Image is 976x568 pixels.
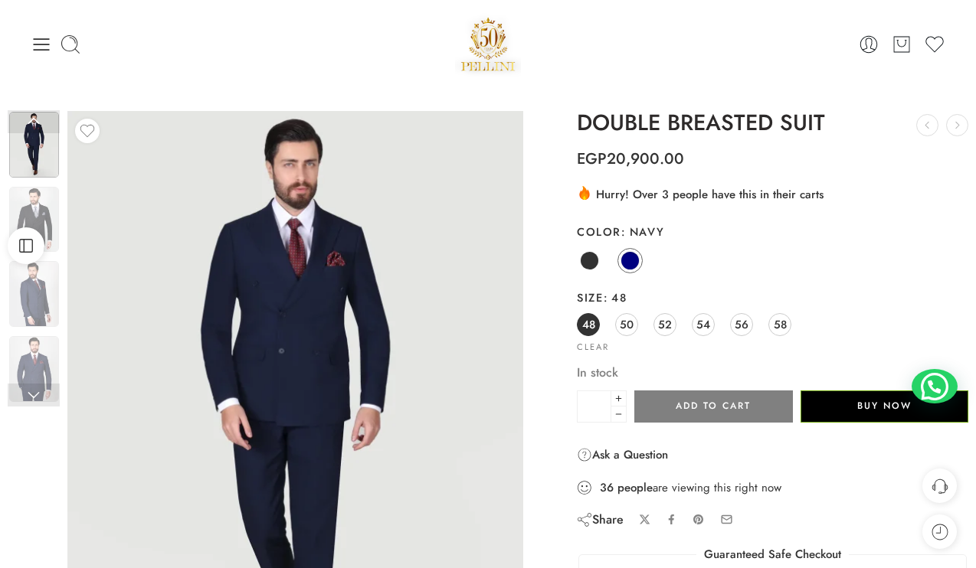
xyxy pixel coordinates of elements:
[653,313,676,336] a: 52
[634,390,792,423] button: Add to cart
[666,514,677,525] a: Share on Facebook
[639,514,650,525] a: Share on X
[696,547,849,563] legend: Guaranteed Safe Checkout
[693,514,705,526] a: Pin on Pinterest
[730,313,753,336] a: 56
[621,224,664,240] span: Navy
[924,34,945,55] a: Wishlist
[9,261,59,327] img: co-cd44047-blk
[577,363,968,383] p: In stock
[615,313,638,336] a: 50
[577,446,668,464] a: Ask a Question
[582,314,595,335] span: 48
[774,314,787,335] span: 58
[658,314,672,335] span: 52
[577,184,968,203] div: Hurry! Over 3 people have this in their carts
[617,480,653,495] strong: people
[768,313,791,336] a: 58
[9,112,59,178] img: co-cd44047-blk
[891,34,912,55] a: Cart
[600,480,614,495] strong: 36
[577,343,609,351] a: Clear options
[696,314,710,335] span: 54
[577,148,607,170] span: EGP
[577,224,968,240] label: Color
[455,11,521,77] a: Pellini -
[735,314,748,335] span: 56
[801,390,968,423] button: Buy Now
[620,314,634,335] span: 50
[9,187,59,253] img: co-cd44047-blk
[577,511,624,528] div: Share
[455,11,521,77] img: Pellini
[692,313,715,336] a: 54
[577,148,684,170] bdi: 20,900.00
[603,289,627,305] span: 48
[577,313,600,336] a: 48
[9,336,59,402] img: co-cd44047-blk
[720,513,733,526] a: Email to your friends
[858,34,879,55] a: Login / Register
[577,390,611,423] input: Product quantity
[577,290,968,305] label: Size
[577,479,968,496] div: are viewing this right now
[577,111,968,135] h1: DOUBLE BREASTED SUIT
